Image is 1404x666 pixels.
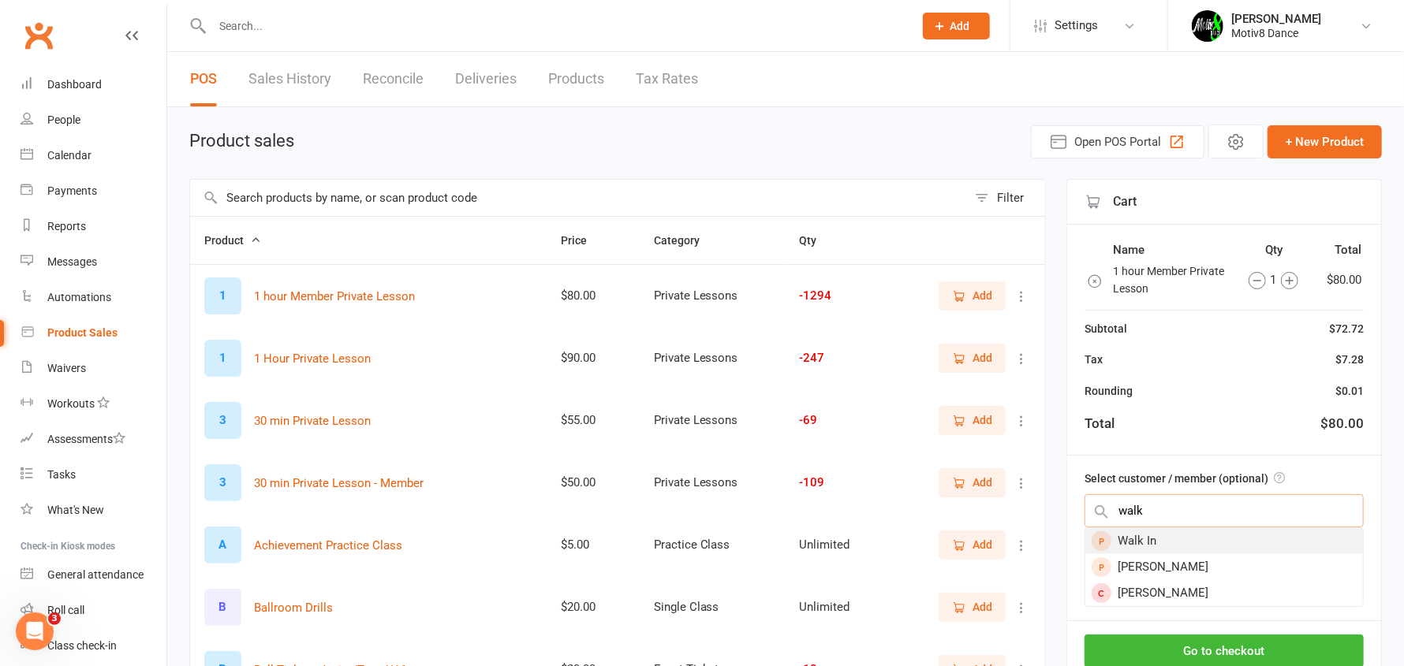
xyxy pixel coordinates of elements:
[997,188,1024,207] div: Filter
[21,493,166,528] a: What's New
[939,530,1006,559] button: Add
[1235,270,1312,289] div: 1
[939,593,1006,621] button: Add
[561,414,625,427] div: $55.00
[21,557,166,593] a: General attendance kiosk mode
[1316,262,1362,299] td: $80.00
[19,16,58,55] a: Clubworx
[799,601,872,614] div: Unlimited
[254,287,415,306] button: 1 hour Member Private Lesson
[939,344,1006,372] button: Add
[204,464,241,501] div: Set product image
[1085,382,1133,400] div: Rounding
[799,476,872,489] div: -109
[47,504,104,516] div: What's New
[254,598,333,617] button: Ballroom Drills
[1085,528,1363,554] div: Walk In
[939,281,1006,310] button: Add
[21,138,166,173] a: Calendar
[204,277,241,314] div: Set product image
[363,52,424,106] a: Reconcile
[654,601,771,614] div: Single Class
[654,414,771,427] div: Private Lessons
[973,287,992,304] span: Add
[47,326,118,339] div: Product Sales
[561,231,604,250] button: Price
[1085,320,1127,337] div: Subtotal
[21,457,166,493] a: Tasks
[190,52,217,106] a: POS
[1320,413,1364,434] div: $80.00
[654,352,771,365] div: Private Lessons
[455,52,517,106] a: Deliveries
[561,234,604,247] span: Price
[1113,240,1233,260] th: Name
[47,604,84,616] div: Roll call
[799,234,834,247] span: Qty
[204,589,241,626] div: Set product image
[1316,240,1362,260] th: Total
[973,474,992,491] span: Add
[254,536,402,555] button: Achievement Practice Class
[1085,470,1285,487] label: Select customer / member (optional)
[254,349,371,368] button: 1 Hour Private Lesson
[21,173,166,209] a: Payments
[939,468,1006,497] button: Add
[47,220,86,233] div: Reports
[654,538,771,552] div: Practice Class
[967,180,1045,216] button: Filter
[973,598,992,616] span: Add
[21,67,166,102] a: Dashboard
[204,234,261,247] span: Product
[21,351,166,386] a: Waivers
[21,280,166,315] a: Automations
[47,291,111,303] div: Automations
[254,411,371,430] button: 30 min Private Lesson
[799,414,872,427] div: -69
[654,476,771,489] div: Private Lessons
[939,406,1006,434] button: Add
[21,209,166,244] a: Reports
[254,474,424,493] button: 30 min Private Lesson - Member
[1074,132,1161,151] span: Open POS Portal
[1085,413,1115,434] div: Total
[47,468,76,481] div: Tasks
[21,102,166,138] a: People
[21,244,166,280] a: Messages
[799,289,872,303] div: -1294
[47,255,97,268] div: Messages
[654,231,717,250] button: Category
[561,601,625,614] div: $20.00
[799,538,872,552] div: Unlimited
[654,234,717,247] span: Category
[561,352,625,365] div: $90.00
[1268,125,1382,158] button: + New Product
[190,180,967,216] input: Search products by name, or scan product code
[204,231,261,250] button: Product
[21,593,166,628] a: Roll call
[47,113,80,126] div: People
[1055,8,1098,43] span: Settings
[204,526,241,564] div: Set product image
[47,397,95,410] div: Workouts
[21,386,166,422] a: Workouts
[973,411,992,429] span: Add
[1192,10,1223,42] img: thumb_image1679272194.png
[1085,351,1103,368] div: Tax
[654,289,771,303] div: Private Lessons
[1085,554,1363,580] div: [PERSON_NAME]
[47,568,144,581] div: General attendance
[799,352,872,365] div: -247
[1085,580,1363,606] div: [PERSON_NAME]
[47,78,102,91] div: Dashboard
[204,340,241,377] div: Set product image
[47,149,91,162] div: Calendar
[47,639,117,652] div: Class check-in
[16,612,54,650] iframe: Intercom live chat
[248,52,331,106] a: Sales History
[1335,351,1364,368] div: $7.28
[204,402,241,439] div: Set product image
[1231,12,1321,26] div: [PERSON_NAME]
[21,422,166,457] a: Assessments
[207,15,902,37] input: Search...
